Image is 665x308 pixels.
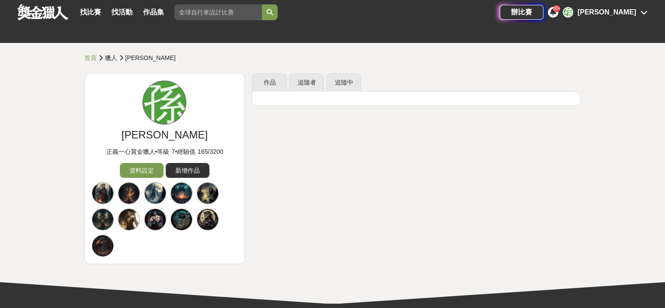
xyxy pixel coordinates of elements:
span: • [155,148,157,155]
a: 找比賽 [77,6,104,18]
a: 找活動 [108,6,136,18]
span: 等級 [157,148,169,155]
a: 首頁 [84,54,97,61]
a: 作品 [252,73,287,92]
a: 作品集 [139,6,167,18]
a: 追隨中 [326,73,361,92]
span: 正義一心賞金獵人 [106,148,155,155]
a: 資料設定 [120,163,164,178]
span: • [175,148,177,155]
span: 165 / 3200 [198,148,223,155]
a: 追隨者 [289,73,324,92]
span: 7 [171,148,175,155]
a: 辦比賽 [500,5,543,20]
span: 20+ [553,6,561,11]
span: 經驗值 [177,148,195,155]
div: 孫 [563,7,573,18]
span: [PERSON_NAME] [125,54,176,61]
div: [PERSON_NAME] [92,127,238,143]
div: [PERSON_NAME] [578,7,636,18]
div: 孫 [143,81,186,124]
a: 新增作品 [166,163,209,178]
span: 獵人 [105,54,117,61]
input: 全球自行車設計比賽 [174,4,262,20]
